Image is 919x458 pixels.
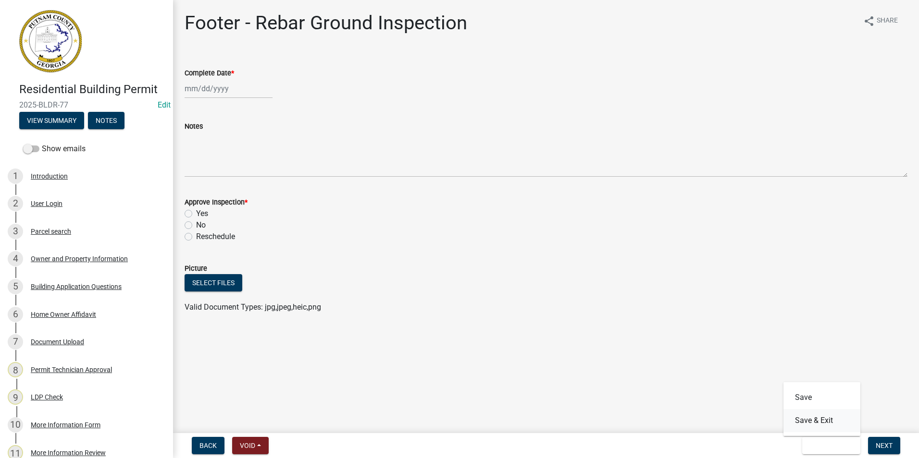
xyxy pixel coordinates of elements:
[185,274,242,291] button: Select files
[158,100,171,109] a: Edit
[185,70,234,77] label: Complete Date
[196,219,206,231] label: No
[185,12,467,35] h1: Footer - Rebar Ground Inspection
[863,15,875,27] i: share
[185,199,248,206] label: Approve Inspection
[19,117,84,125] wm-modal-confirm: Summary
[8,279,23,294] div: 5
[19,112,84,129] button: View Summary
[31,311,96,318] div: Home Owner Affidavit
[185,79,273,98] input: mm/dd/yyyy
[158,100,171,109] wm-modal-confirm: Edit Application Number
[31,449,106,456] div: More Information Review
[783,382,860,436] div: Save & Exit
[31,200,62,207] div: User Login
[8,169,23,184] div: 1
[31,228,71,235] div: Parcel search
[19,83,165,96] h4: Residential Building Permit
[8,307,23,322] div: 6
[19,100,154,109] span: 2025-BLDR-77
[31,338,84,345] div: Document Upload
[31,283,122,290] div: Building Application Questions
[192,437,224,454] button: Back
[783,386,860,409] button: Save
[8,251,23,266] div: 4
[88,112,124,129] button: Notes
[8,389,23,405] div: 9
[877,15,898,27] span: Share
[8,417,23,433] div: 10
[876,442,893,449] span: Next
[196,208,208,219] label: Yes
[802,437,860,454] button: Save & Exit
[810,442,847,449] span: Save & Exit
[8,196,23,211] div: 2
[185,123,203,130] label: Notes
[31,173,68,180] div: Introduction
[31,366,112,373] div: Permit Technician Approval
[196,231,235,242] label: Reschedule
[856,12,906,30] button: shareShare
[185,265,207,272] label: Picture
[232,437,269,454] button: Void
[240,442,255,449] span: Void
[8,224,23,239] div: 3
[88,117,124,125] wm-modal-confirm: Notes
[8,362,23,377] div: 8
[31,422,100,428] div: More Information Form
[783,409,860,432] button: Save & Exit
[868,437,900,454] button: Next
[31,394,63,400] div: LDP Check
[31,255,128,262] div: Owner and Property Information
[19,10,82,72] img: Putnam County, Georgia
[185,302,321,312] span: Valid Document Types: jpg,jpeg,heic,png
[8,334,23,350] div: 7
[199,442,217,449] span: Back
[23,143,86,155] label: Show emails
